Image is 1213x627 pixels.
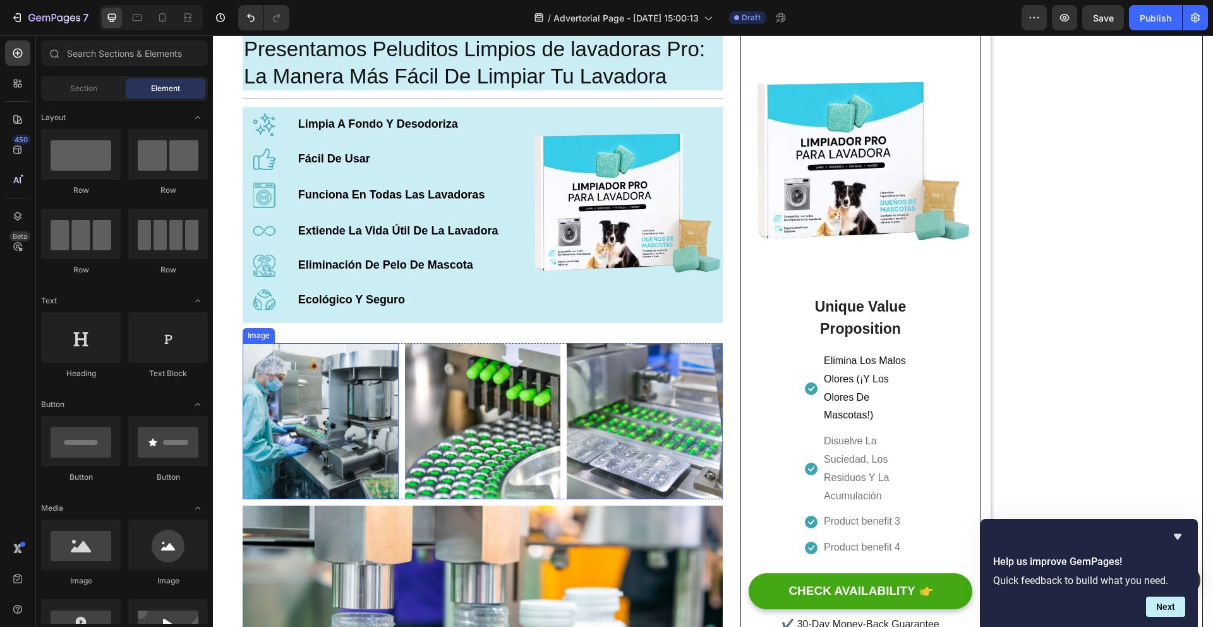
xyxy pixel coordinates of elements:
span: Save [1093,13,1114,23]
iframe: Design area [213,35,1213,627]
span: Draft [742,12,761,23]
div: Button [41,472,121,483]
button: Save [1082,5,1124,30]
img: Alt Image [30,308,186,464]
div: Heading [41,368,121,379]
span: Media [41,502,63,514]
span: Section [70,83,97,94]
div: Image [32,295,59,306]
p: Product benefit 4 [611,503,687,521]
span: Toggle open [188,498,208,518]
div: Beta [9,231,30,241]
div: Image [41,575,121,587]
button: Hide survey [1170,529,1185,544]
p: Product benefit 3 [611,477,687,496]
span: Layout [41,112,66,123]
p: Unique Value Proposition [593,260,702,304]
img: Alt Image [536,16,759,240]
img: Alt Image [314,71,510,267]
span: Advertorial Page - [DATE] 15:00:13 [553,11,699,25]
div: Row [128,264,208,276]
button: 7 [5,5,94,30]
div: Publish [1140,11,1171,25]
input: Search Sections & Elements [41,40,208,66]
div: Text Block [128,368,208,379]
img: Alt Image [192,308,348,464]
button: Publish [1129,5,1182,30]
div: Row [41,264,121,276]
span: / [548,11,551,25]
div: Row [41,185,121,196]
p: Disuelve La Suciedad, Los Residuos Y La Acumulación [611,397,702,470]
button: CHECK AVAILABILITY [536,538,759,574]
p: Quick feedback to build what you need. [993,575,1185,587]
span: Element [151,83,180,94]
div: Undo/Redo [238,5,289,30]
span: Text [41,295,57,307]
p: ✔️ 30-Day Money-Back Guarantee [537,580,758,599]
div: 450 [12,135,30,145]
p: 7 [83,10,88,25]
span: Toggle open [188,394,208,415]
span: Toggle open [188,107,208,128]
div: Image [128,575,208,587]
div: Button [128,472,208,483]
h2: Help us improve GemPages! [993,554,1185,569]
p: Elimina Los Malos Olores (¡Y Los Olores De Mascotas!) [611,317,694,389]
div: CHECK AVAILABILITY [576,548,702,564]
button: Next question [1146,597,1185,617]
span: Toggle open [188,291,208,311]
div: Row [128,185,208,196]
div: Help us improve GemPages! [993,529,1185,617]
span: Button [41,399,64,410]
img: Alt Image [354,308,510,464]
